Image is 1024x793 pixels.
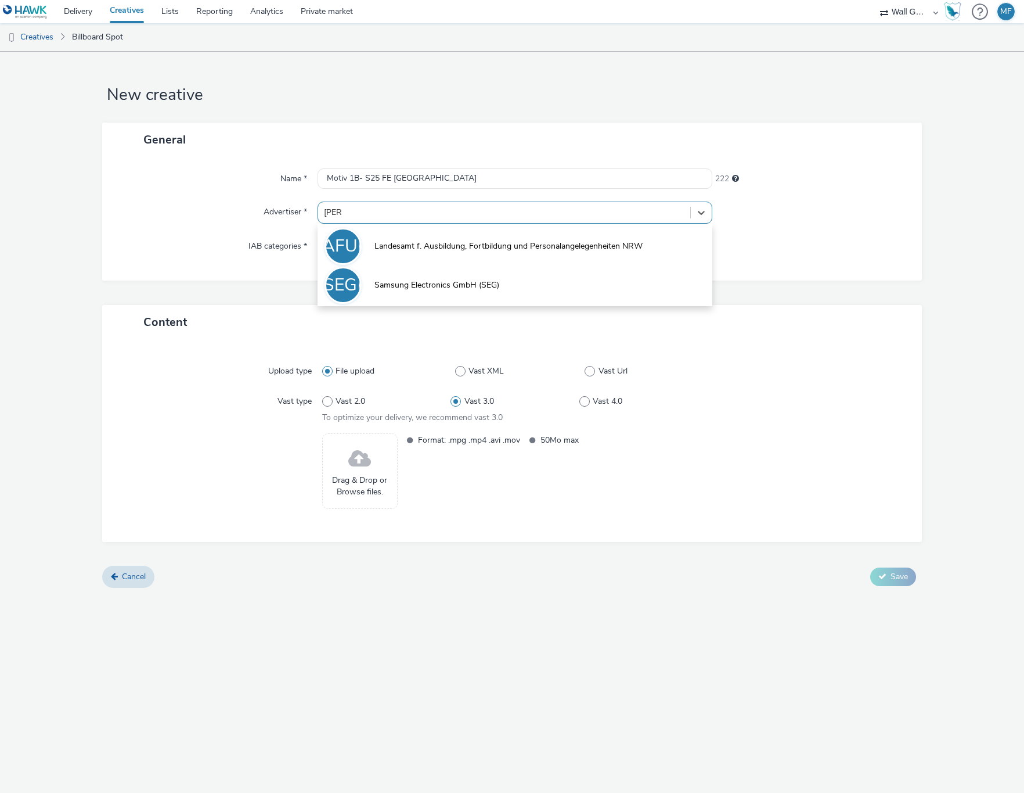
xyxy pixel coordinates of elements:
[143,132,186,148] span: General
[593,396,622,407] span: Vast 4.0
[322,412,503,423] span: To optimize your delivery, we recommend vast 3.0
[374,279,499,291] span: Samsung Electronics GmbH (SEG)
[468,365,504,377] span: Vast XML
[304,230,381,263] div: LFAFUPN
[276,168,312,185] label: Name *
[122,571,146,582] span: Cancel
[6,32,17,44] img: dooh
[715,173,729,185] span: 222
[870,568,916,586] button: Save
[102,566,154,588] a: Cancel
[890,571,908,582] span: Save
[264,361,316,377] label: Upload type
[318,168,713,189] input: Name
[598,365,628,377] span: Vast Url
[944,2,966,21] a: Hawk Academy
[374,241,643,252] span: Landesamt f. Ausbildung, Fortbildung und Personalangelegenheiten NRW
[464,396,494,407] span: Vast 3.0
[336,365,374,377] span: File upload
[244,236,312,252] label: IAB categories *
[143,314,187,330] span: Content
[540,433,643,447] span: 50Mo max
[944,2,961,21] img: Hawk Academy
[329,475,391,498] span: Drag & Drop or Browse files.
[732,173,739,185] div: Maximum 255 characters
[66,23,129,51] a: Billboard Spot
[323,269,362,302] div: SEG(
[418,433,520,447] span: Format: .mpg .mp4 .avi .mov
[273,391,316,407] label: Vast type
[336,396,365,407] span: Vast 2.0
[102,84,921,106] h1: New creative
[3,5,48,19] img: undefined Logo
[1000,3,1012,20] div: MF
[259,202,312,218] label: Advertiser *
